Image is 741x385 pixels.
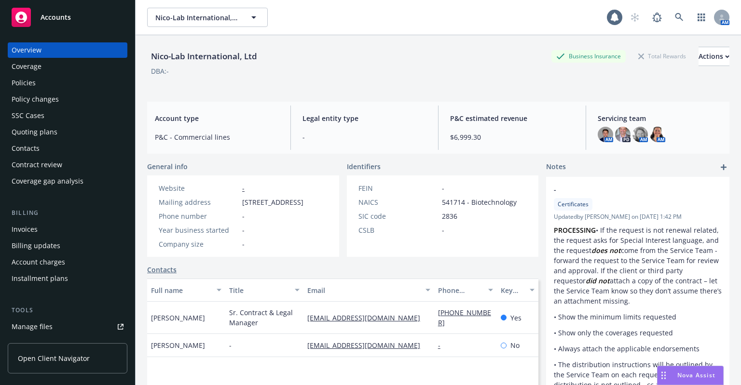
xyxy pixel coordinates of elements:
a: Invoices [8,222,127,237]
div: Drag to move [658,366,670,385]
button: Phone number [434,279,497,302]
span: - [242,211,245,221]
button: Nico-Lab International, Ltd [147,8,268,27]
a: [EMAIL_ADDRESS][DOMAIN_NAME] [307,313,428,322]
span: Updated by [PERSON_NAME] on [DATE] 1:42 PM [554,212,722,221]
button: Email [303,279,434,302]
div: Key contact [501,285,524,295]
button: Full name [147,279,225,302]
a: add [718,161,729,173]
span: Account type [155,113,279,123]
span: Legal entity type [302,113,426,123]
span: - [229,340,232,350]
div: Contract review [12,157,62,173]
a: - [438,341,448,350]
div: Year business started [159,225,238,235]
div: SIC code [358,211,438,221]
div: Nico-Lab International, Ltd [147,50,261,63]
div: SSC Cases [12,108,44,123]
span: No [510,340,520,350]
span: Sr. Contract & Legal Manager [229,307,300,328]
img: photo [632,127,648,142]
div: Contacts [12,141,40,156]
a: - [242,184,245,193]
span: Accounts [41,13,71,21]
em: did not [586,276,610,285]
span: General info [147,161,188,172]
span: Nico-Lab International, Ltd [155,13,239,23]
span: [PERSON_NAME] [151,340,205,350]
a: Quoting plans [8,124,127,140]
a: Overview [8,42,127,58]
button: Key contact [497,279,539,302]
a: [EMAIL_ADDRESS][DOMAIN_NAME] [307,341,428,350]
div: Quoting plans [12,124,57,140]
a: Policy changes [8,92,127,107]
a: Switch app [692,8,711,27]
p: • Always attach the applicable endorsements [554,344,722,354]
div: Billing updates [12,238,60,253]
a: Contacts [8,141,127,156]
a: Contract review [8,157,127,173]
span: Yes [510,313,521,323]
div: Email [307,285,419,295]
div: Policies [12,75,36,91]
div: Overview [12,42,41,58]
span: 541714 - Biotechnology [442,197,517,207]
a: Start snowing [625,8,645,27]
a: Search [670,8,689,27]
div: Business Insurance [551,50,626,62]
img: photo [598,127,613,142]
span: $6,999.30 [450,132,574,142]
a: SSC Cases [8,108,127,123]
div: Website [159,183,238,193]
div: Total Rewards [633,50,691,62]
div: Company size [159,239,238,249]
p: • If the request is not renewal related, the request asks for Special Interest language, and the ... [554,225,722,306]
em: does not [591,246,621,255]
div: NAICS [358,197,438,207]
div: DBA: - [151,66,169,76]
button: Title [225,279,303,302]
div: Phone number [159,211,238,221]
span: - [242,225,245,235]
span: - [242,239,245,249]
div: Tools [8,305,127,315]
div: Coverage [12,59,41,74]
p: • Show the minimum limits requested [554,312,722,322]
img: photo [615,127,631,142]
strong: PROCESSING [554,226,596,235]
a: Policies [8,75,127,91]
span: [PERSON_NAME] [151,313,205,323]
span: Servicing team [598,113,722,123]
div: Policy changes [12,92,59,107]
div: Mailing address [159,197,238,207]
div: Phone number [438,285,482,295]
div: Invoices [12,222,38,237]
a: Contacts [147,265,177,275]
span: P&C estimated revenue [450,113,574,123]
span: Nova Assist [677,371,715,379]
button: Nova Assist [657,366,724,385]
span: - [442,183,444,193]
div: Title [229,285,289,295]
div: Installment plans [12,271,68,286]
div: Coverage gap analysis [12,173,83,189]
img: photo [650,127,665,142]
span: Identifiers [347,161,381,172]
p: • Show only the coverages requested [554,328,722,338]
div: Manage files [12,319,53,334]
a: Billing updates [8,238,127,253]
span: Open Client Navigator [18,353,90,363]
a: Accounts [8,4,127,31]
a: Report a Bug [647,8,667,27]
span: - [442,225,444,235]
a: Manage files [8,319,127,334]
a: Coverage gap analysis [8,173,127,189]
a: [PHONE_NUMBER] [438,308,491,327]
span: P&C - Commercial lines [155,132,279,142]
span: Notes [546,161,566,173]
a: Installment plans [8,271,127,286]
button: Actions [699,47,729,66]
div: FEIN [358,183,438,193]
